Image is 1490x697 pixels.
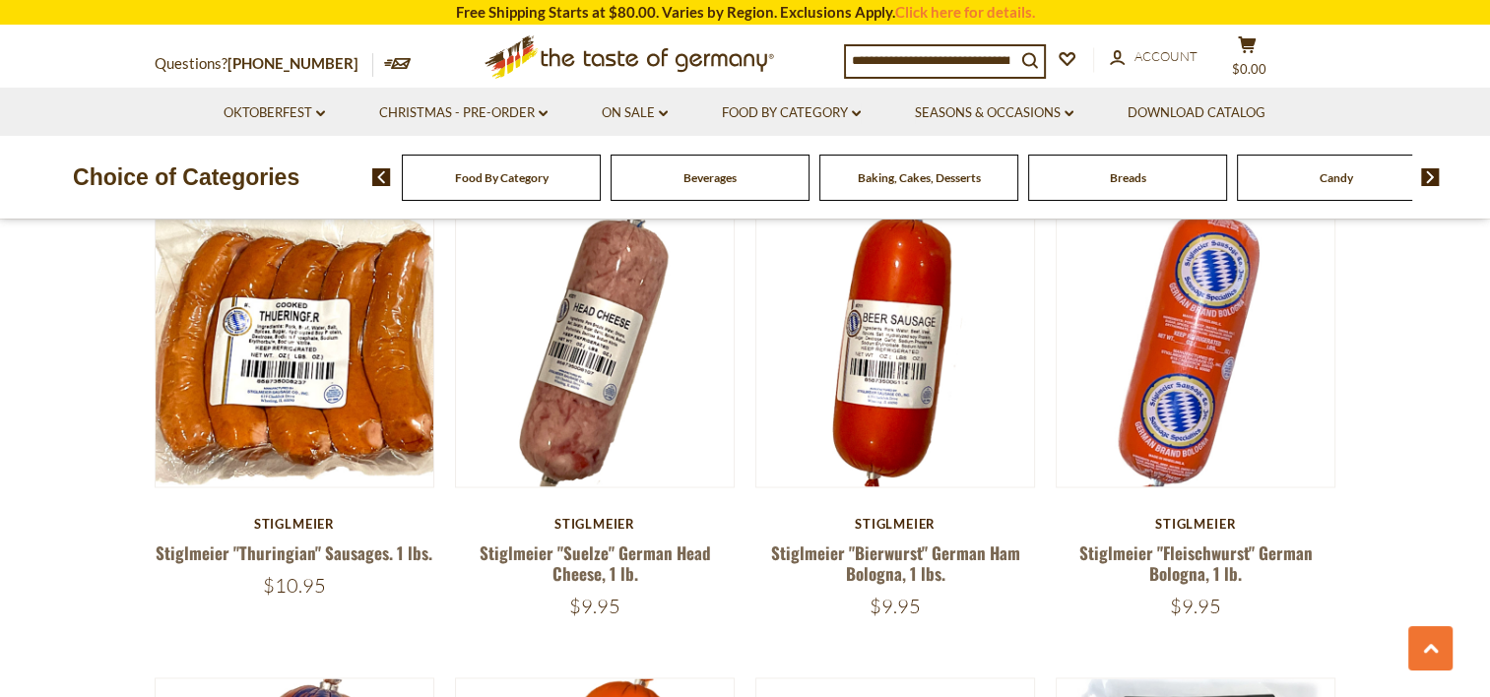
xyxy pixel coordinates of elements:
img: Stiglmeier "Bierwurst" German Ham Bologna, 1 lbs. [756,209,1035,487]
button: $0.00 [1218,35,1277,85]
span: Account [1134,48,1198,64]
a: Beverages [683,170,737,185]
a: Food By Category [722,102,861,124]
a: Stiglmeier "Suelze" German Head Cheese, 1 lb. [479,540,710,586]
a: Stiglmeier "Thuringian" Sausages. 1 lbs. [156,540,432,565]
div: Stiglmeier [155,516,435,532]
a: [PHONE_NUMBER] [227,54,358,72]
a: On Sale [602,102,668,124]
img: Stiglmeier "Fleischwurst" German Bologna, 1 lb. [1057,209,1335,487]
img: next arrow [1421,168,1440,186]
a: Seasons & Occasions [915,102,1073,124]
div: Stiglmeier [1056,516,1336,532]
a: Download Catalog [1128,102,1265,124]
a: Stiglmeier "Bierwurst" German Ham Bologna, 1 lbs. [771,540,1020,586]
img: Stiglmeier "Suelze" German Head Cheese, 1 lb. [456,209,735,487]
div: Stiglmeier [455,516,736,532]
a: Food By Category [455,170,549,185]
a: Baking, Cakes, Desserts [858,170,981,185]
a: Click here for details. [895,3,1035,21]
img: previous arrow [372,168,391,186]
div: Stiglmeier [755,516,1036,532]
a: Oktoberfest [224,102,325,124]
a: Christmas - PRE-ORDER [379,102,548,124]
a: Candy [1320,170,1353,185]
span: $10.95 [263,573,326,598]
span: $9.95 [569,594,620,618]
span: $0.00 [1232,61,1266,77]
img: Stiglmeier "Thuringian" Sausages. 1 lbs. [156,209,434,487]
span: $9.95 [870,594,921,618]
a: Breads [1110,170,1146,185]
a: Stiglmeier "Fleischwurst" German Bologna, 1 lb. [1079,540,1313,586]
span: $9.95 [1170,594,1221,618]
a: Account [1110,46,1198,68]
p: Questions? [155,51,373,77]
